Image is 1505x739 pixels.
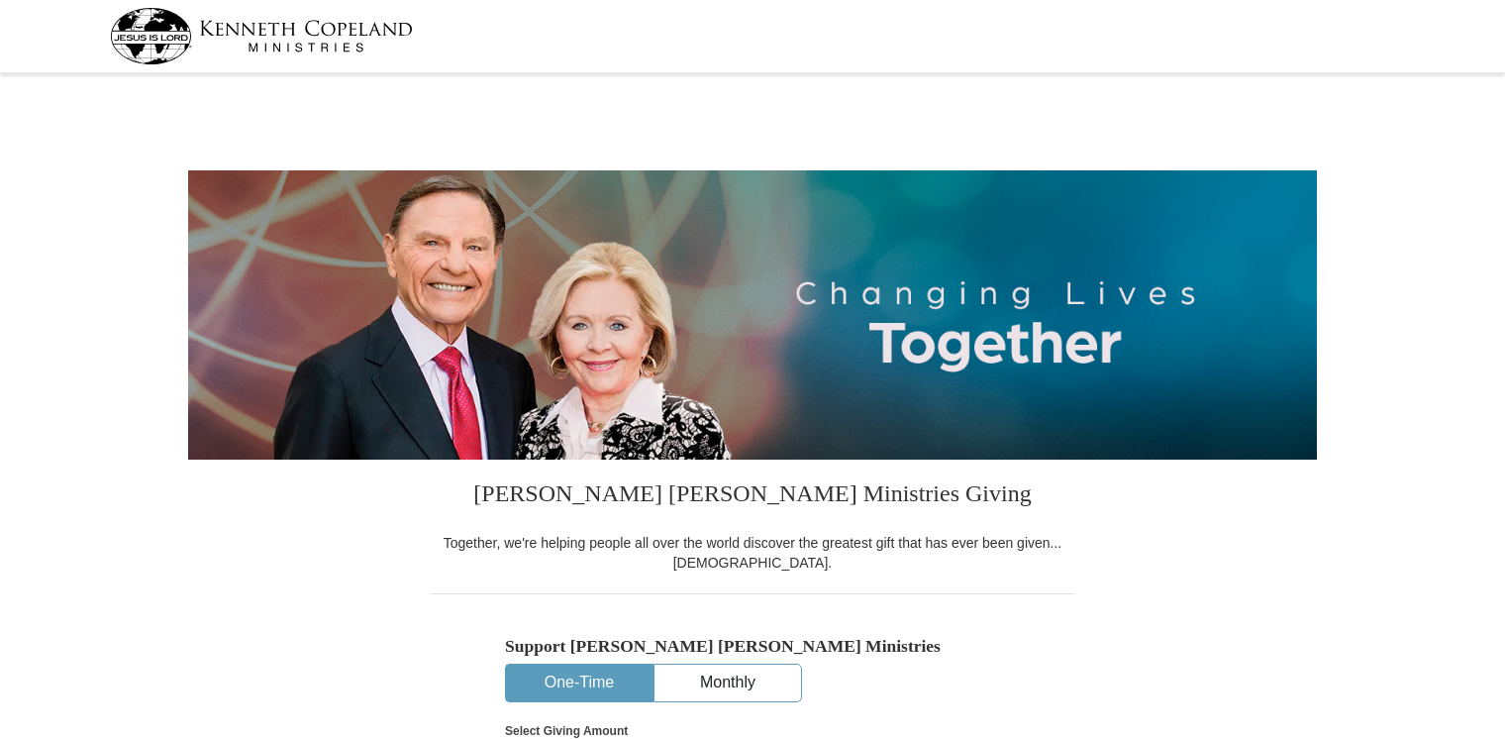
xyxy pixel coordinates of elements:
[431,460,1074,533] h3: [PERSON_NAME] [PERSON_NAME] Ministries Giving
[506,665,652,701] button: One-Time
[431,533,1074,573] div: Together, we're helping people all over the world discover the greatest gift that has ever been g...
[654,665,801,701] button: Monthly
[110,8,413,64] img: kcm-header-logo.svg
[505,724,628,738] strong: Select Giving Amount
[505,636,1000,657] h5: Support [PERSON_NAME] [PERSON_NAME] Ministries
